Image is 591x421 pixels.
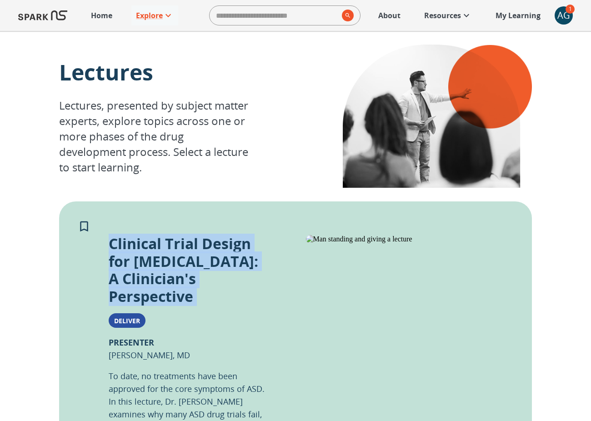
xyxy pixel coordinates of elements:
[566,5,575,14] span: 1
[131,5,178,25] a: Explore
[59,98,248,175] p: Lectures, presented by subject matter experts, explore topics across one or more phases of the dr...
[59,57,248,87] p: Lectures
[18,5,67,26] img: Logo of SPARK at Stanford
[109,337,154,348] b: PRESENTER
[86,5,117,25] a: Home
[424,10,461,21] p: Resources
[109,336,190,361] p: [PERSON_NAME], MD
[109,235,266,305] p: Clinical Trial Design for [MEDICAL_DATA]: A Clinician's Perspective
[91,10,112,21] p: Home
[491,5,546,25] a: My Learning
[136,10,163,21] p: Explore
[555,6,573,25] button: account of current user
[109,316,145,325] span: Deliver
[77,220,91,233] svg: Add to My Learning
[496,10,541,21] p: My Learning
[555,6,573,25] div: AG
[374,5,405,25] a: About
[338,6,354,25] button: search
[306,235,503,243] img: Man standing and giving a lecture
[378,10,401,21] p: About
[420,5,476,25] a: Resources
